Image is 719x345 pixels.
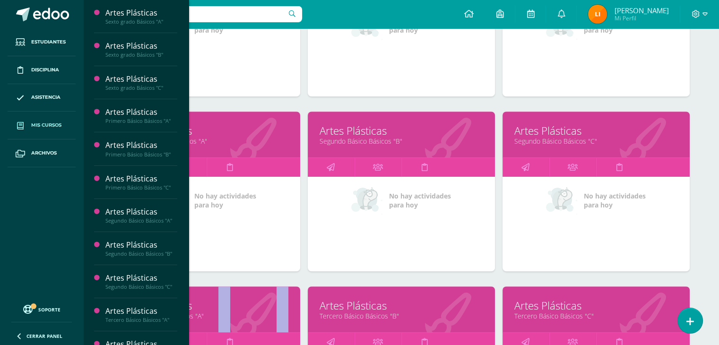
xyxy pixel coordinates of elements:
[125,311,288,320] a: Tercero Básico Básicos "A"
[105,140,177,151] div: Artes Plásticas
[320,298,483,313] a: Artes Plásticas
[105,41,177,58] a: Artes PlásticasSexto grado Básicos "B"
[89,6,302,22] input: Busca un usuario...
[320,137,483,146] a: Segundo Básico Básicos "B"
[105,240,177,257] a: Artes PlásticasSegundo Básico Básicos "B"
[31,149,57,157] span: Archivos
[320,123,483,138] a: Artes Plásticas
[105,107,177,124] a: Artes PlásticasPrimero Básico Básicos "A"
[105,52,177,58] div: Sexto grado Básicos "B"
[614,6,668,15] span: [PERSON_NAME]
[105,306,177,323] a: Artes PlásticasTercero Básico Básicos "A"
[8,139,76,167] a: Archivos
[351,186,382,215] img: no_activities_small.png
[105,107,177,118] div: Artes Plásticas
[194,191,256,209] span: No hay actividades para hoy
[125,137,288,146] a: Segundo Básico Básicos "A"
[105,8,177,18] div: Artes Plásticas
[584,191,646,209] span: No hay actividades para hoy
[8,84,76,112] a: Asistencia
[105,184,177,191] div: Primero Básico Básicos "C"
[31,38,66,46] span: Estudiantes
[105,306,177,317] div: Artes Plásticas
[320,311,483,320] a: Tercero Básico Básicos "B"
[105,173,177,184] div: Artes Plásticas
[105,18,177,25] div: Sexto grado Básicos "A"
[26,333,62,339] span: Cerrar panel
[514,298,678,313] a: Artes Plásticas
[105,207,177,224] a: Artes PlásticasSegundo Básico Básicos "A"
[105,217,177,224] div: Segundo Básico Básicos "A"
[31,121,61,129] span: Mis cursos
[105,8,177,25] a: Artes PlásticasSexto grado Básicos "A"
[105,207,177,217] div: Artes Plásticas
[105,151,177,158] div: Primero Básico Básicos "B"
[125,123,288,138] a: Artes Plásticas
[105,173,177,191] a: Artes PlásticasPrimero Básico Básicos "C"
[105,284,177,290] div: Segundo Básico Básicos "C"
[105,85,177,91] div: Sexto grado Básicos "C"
[31,94,61,101] span: Asistencia
[105,317,177,323] div: Tercero Básico Básicos "A"
[8,28,76,56] a: Estudiantes
[105,250,177,257] div: Segundo Básico Básicos "B"
[105,140,177,157] a: Artes PlásticasPrimero Básico Básicos "B"
[8,56,76,84] a: Disciplina
[614,14,668,22] span: Mi Perfil
[105,74,177,85] div: Artes Plásticas
[514,311,678,320] a: Tercero Básico Básicos "C"
[105,273,177,284] div: Artes Plásticas
[514,123,678,138] a: Artes Plásticas
[105,118,177,124] div: Primero Básico Básicos "A"
[105,273,177,290] a: Artes PlásticasSegundo Básico Básicos "C"
[514,137,678,146] a: Segundo Básico Básicos "C"
[588,5,607,24] img: 28ecc1bf22103e0412e4709af4ae5810.png
[8,112,76,139] a: Mis cursos
[38,306,61,313] span: Soporte
[105,74,177,91] a: Artes PlásticasSexto grado Básicos "C"
[105,41,177,52] div: Artes Plásticas
[389,191,451,209] span: No hay actividades para hoy
[105,240,177,250] div: Artes Plásticas
[31,66,59,74] span: Disciplina
[546,186,577,215] img: no_activities_small.png
[125,298,288,313] a: Artes Plásticas
[11,302,72,315] a: Soporte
